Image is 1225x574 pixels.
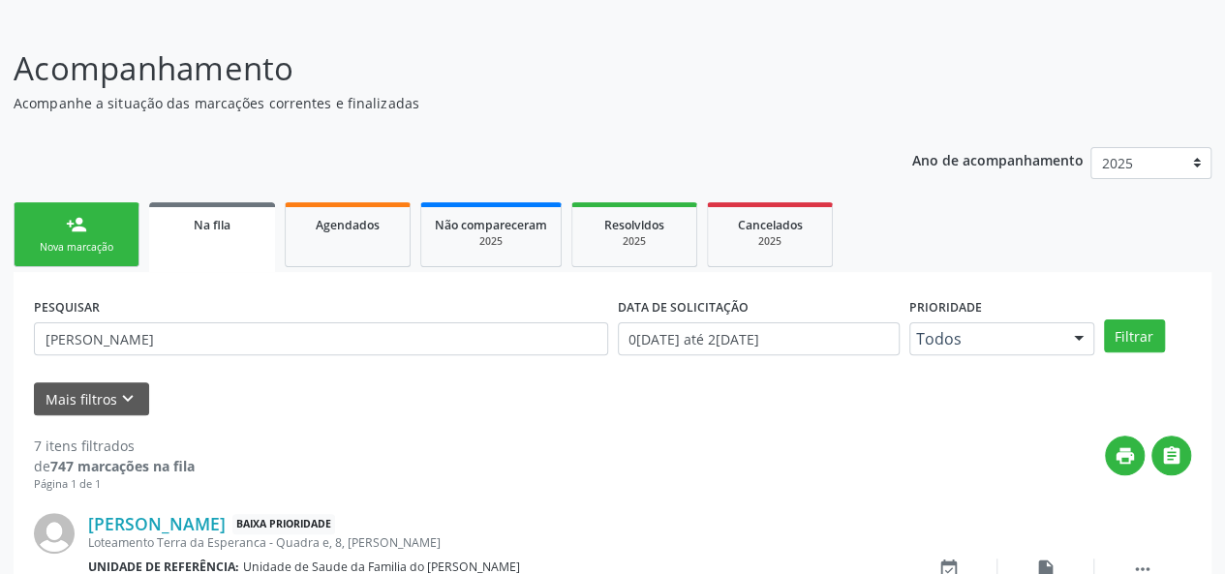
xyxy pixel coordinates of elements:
label: PESQUISAR [34,292,100,322]
label: Prioridade [909,292,982,322]
label: DATA DE SOLICITAÇÃO [618,292,749,322]
button:  [1151,436,1191,475]
i: keyboard_arrow_down [117,388,138,409]
button: print [1105,436,1145,475]
strong: 747 marcações na fila [50,457,195,475]
span: Agendados [316,217,380,233]
div: 7 itens filtrados [34,436,195,456]
div: de [34,456,195,476]
div: Nova marcação [28,240,125,255]
span: Cancelados [738,217,803,233]
p: Acompanhamento [14,45,852,93]
input: Nome, CNS [34,322,608,355]
i:  [1161,445,1182,467]
div: person_add [66,214,87,235]
div: 2025 [435,234,547,249]
i: print [1115,445,1136,467]
button: Filtrar [1104,319,1165,352]
div: Loteamento Terra da Esperanca - Quadra e, 8, [PERSON_NAME] [88,534,901,551]
div: Página 1 de 1 [34,476,195,493]
div: 2025 [721,234,818,249]
p: Ano de acompanhamento [912,147,1084,171]
span: Resolvidos [604,217,664,233]
span: Na fila [194,217,230,233]
button: Mais filtroskeyboard_arrow_down [34,382,149,416]
img: img [34,513,75,554]
span: Não compareceram [435,217,547,233]
input: Selecione um intervalo [618,322,900,355]
span: Todos [916,329,1055,348]
a: [PERSON_NAME] [88,513,226,534]
p: Acompanhe a situação das marcações correntes e finalizadas [14,93,852,113]
div: 2025 [586,234,683,249]
span: Baixa Prioridade [232,514,335,534]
